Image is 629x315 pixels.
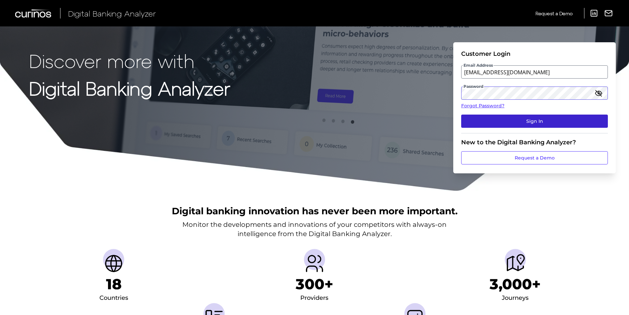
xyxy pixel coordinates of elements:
div: Journeys [502,293,529,303]
a: Request a Demo [536,8,573,19]
span: Email Address [463,63,494,68]
h1: 300+ [296,275,333,293]
div: New to the Digital Banking Analyzer? [461,139,608,146]
img: Providers [304,253,325,274]
button: Sign In [461,115,608,128]
span: Digital Banking Analyzer [68,9,156,18]
span: Request a Demo [536,11,573,16]
h1: 3,000+ [490,275,541,293]
a: Request a Demo [461,151,608,164]
div: Countries [99,293,128,303]
p: Monitor the developments and innovations of your competitors with always-on intelligence from the... [182,220,447,238]
span: Password [463,84,484,89]
div: Customer Login [461,50,608,57]
img: Countries [103,253,124,274]
img: Journeys [505,253,526,274]
h2: Digital banking innovation has never been more important. [172,205,458,217]
a: Forgot Password? [461,102,608,109]
h1: 18 [106,275,122,293]
p: Discover more with [29,50,230,71]
strong: Digital Banking Analyzer [29,77,230,99]
img: Curinos [15,9,52,17]
div: Providers [300,293,328,303]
